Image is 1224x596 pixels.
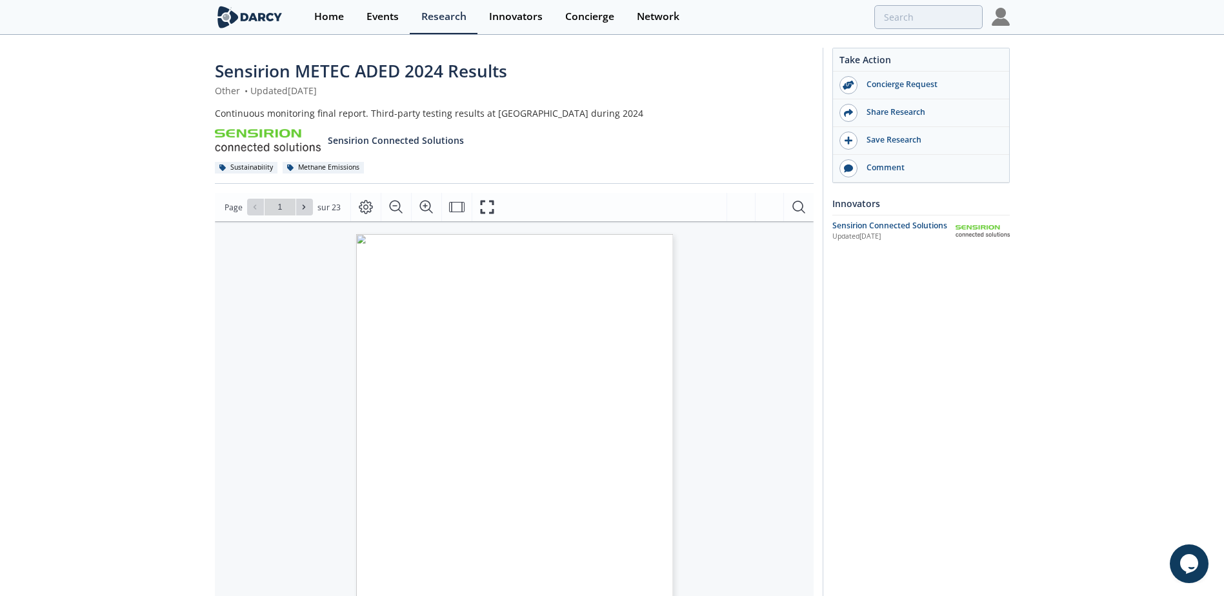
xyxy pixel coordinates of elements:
[832,192,1010,215] div: Innovators
[366,12,399,22] div: Events
[637,12,679,22] div: Network
[1170,544,1211,583] iframe: chat widget
[833,53,1009,72] div: Take Action
[858,134,1002,146] div: Save Research
[215,162,278,174] div: Sustainability
[215,6,285,28] img: logo-wide.svg
[858,162,1002,174] div: Comment
[215,106,814,120] div: Continuous monitoring final report. Third-party testing results at [GEOGRAPHIC_DATA] during 2024
[243,84,250,97] span: •
[314,12,344,22] div: Home
[328,134,464,147] p: Sensirion Connected Solutions
[283,162,365,174] div: Methane Emissions
[215,59,507,83] span: Sensirion METEC ADED 2024 Results
[858,106,1002,118] div: Share Research
[858,79,1002,90] div: Concierge Request
[992,8,1010,26] img: Profile
[956,225,1010,237] img: Sensirion Connected Solutions
[832,220,956,232] div: Sensirion Connected Solutions
[874,5,983,29] input: Advanced Search
[832,220,1010,243] a: Sensirion Connected Solutions Updated[DATE] Sensirion Connected Solutions
[832,232,956,242] div: Updated [DATE]
[421,12,467,22] div: Research
[565,12,614,22] div: Concierge
[489,12,543,22] div: Innovators
[215,84,814,97] div: Other Updated [DATE]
